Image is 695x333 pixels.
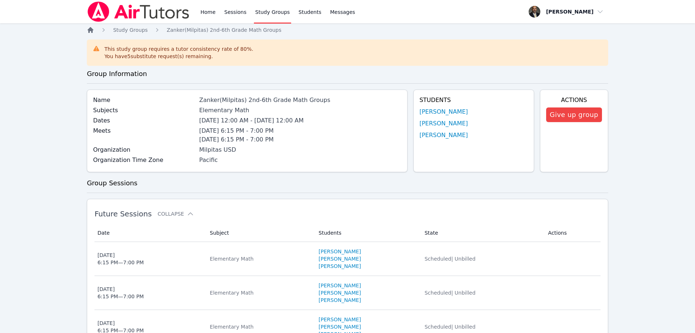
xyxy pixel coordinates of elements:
label: Subjects [93,106,195,115]
div: Milpitas USD [199,145,401,154]
span: Future Sessions [94,209,152,218]
div: Elementary Math [210,255,310,262]
a: Zanker(Milpitas) 2nd-6th Grade Math Groups [167,26,281,34]
span: [DATE] 12:00 AM - [DATE] 12:00 AM [199,117,304,124]
a: [PERSON_NAME] [318,296,361,304]
div: [DATE] 6:15 PM — 7:00 PM [97,285,144,300]
div: This study group requires a tutor consistency rate of 80 %. [104,45,253,60]
a: [PERSON_NAME] [318,282,361,289]
a: [PERSON_NAME] [420,119,468,128]
div: You have 5 substitute request(s) remaining. [104,53,253,60]
span: Zanker(Milpitas) 2nd-6th Grade Math Groups [167,27,281,33]
label: Organization Time Zone [93,156,195,164]
button: Give up group [546,107,602,122]
tr: [DATE]6:15 PM—7:00 PMElementary Math[PERSON_NAME][PERSON_NAME][PERSON_NAME]Scheduled| Unbilled [94,242,601,276]
a: [PERSON_NAME] [318,316,361,323]
li: [DATE] 6:15 PM - 7:00 PM [199,135,401,144]
a: [PERSON_NAME] [318,262,361,270]
div: Zanker(Milpitas) 2nd-6th Grade Math Groups [199,96,401,105]
div: Pacific [199,156,401,164]
a: [PERSON_NAME] [318,248,361,255]
a: [PERSON_NAME] [420,131,468,140]
span: Scheduled | Unbilled [425,290,476,296]
span: Messages [330,8,355,16]
span: Study Groups [113,27,148,33]
th: Date [94,224,205,242]
th: Actions [544,224,601,242]
h3: Group Information [87,69,608,79]
label: Name [93,96,195,105]
div: Elementary Math [210,289,310,296]
li: [DATE] 6:15 PM - 7:00 PM [199,126,401,135]
th: Students [314,224,420,242]
a: [PERSON_NAME] [318,255,361,262]
span: Scheduled | Unbilled [425,324,476,330]
label: Organization [93,145,195,154]
label: Meets [93,126,195,135]
a: Study Groups [113,26,148,34]
div: Elementary Math [199,106,401,115]
img: Air Tutors [87,1,190,22]
h4: Actions [546,96,602,105]
h4: Students [420,96,528,105]
nav: Breadcrumb [87,26,608,34]
tr: [DATE]6:15 PM—7:00 PMElementary Math[PERSON_NAME][PERSON_NAME][PERSON_NAME]Scheduled| Unbilled [94,276,601,310]
div: Elementary Math [210,323,310,330]
span: Scheduled | Unbilled [425,256,476,262]
th: State [420,224,544,242]
a: [PERSON_NAME] [318,289,361,296]
th: Subject [205,224,314,242]
a: [PERSON_NAME] [420,107,468,116]
button: Collapse [158,210,194,217]
label: Dates [93,116,195,125]
h3: Group Sessions [87,178,608,188]
div: [DATE] 6:15 PM — 7:00 PM [97,251,144,266]
a: [PERSON_NAME] [318,323,361,330]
